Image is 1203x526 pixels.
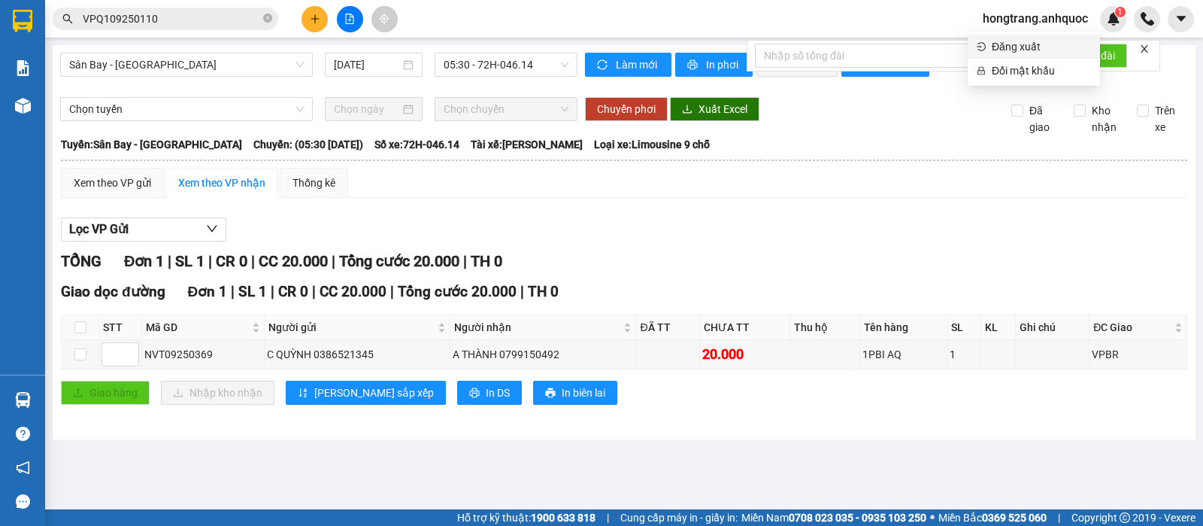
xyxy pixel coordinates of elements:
button: caret-down [1168,6,1194,32]
img: warehouse-icon [15,98,31,114]
span: Mã GD [146,319,249,336]
span: Đơn 1 [124,252,164,270]
span: In DS [486,385,510,401]
span: Người nhận [454,319,620,336]
span: Xuất Excel [698,101,747,117]
span: Loại xe: Limousine 9 chỗ [594,136,710,153]
span: Đơn 1 [188,283,228,300]
span: message [16,494,30,509]
button: plus [302,6,328,32]
div: A THÀNH 0799150492 [453,346,633,363]
span: | [208,252,212,270]
span: notification [16,461,30,475]
span: close [1139,44,1150,54]
div: 1PBI AQ [862,346,944,363]
span: Đăng xuất [992,38,1091,55]
span: Người gửi [268,319,435,336]
img: warehouse-icon [15,392,31,408]
sup: 1 [1115,7,1126,17]
div: 1 [950,346,978,363]
span: Làm mới [616,56,659,73]
span: question-circle [16,427,30,441]
button: file-add [337,6,363,32]
span: login [977,42,986,51]
span: 1 [1117,7,1123,17]
span: Trên xe [1149,102,1188,135]
span: lock [977,66,986,75]
th: STT [99,315,142,340]
span: printer [545,388,556,400]
span: TH 0 [528,283,559,300]
span: | [271,283,274,300]
div: NVT09250369 [144,346,262,363]
th: KL [981,315,1016,340]
span: printer [687,59,700,71]
span: Sân Bay - Vũng Tàu [69,53,304,76]
span: close-circle [263,12,272,26]
span: | [168,252,171,270]
span: ĐC Giao [1093,319,1171,336]
span: file-add [344,14,355,24]
th: Tên hàng [860,315,947,340]
span: | [520,283,524,300]
input: Chọn ngày [334,101,401,117]
th: Thu hộ [790,315,860,340]
span: CC 20.000 [320,283,386,300]
span: In biên lai [562,385,605,401]
strong: 0369 525 060 [982,512,1047,524]
span: | [312,283,316,300]
button: downloadNhập kho nhận [161,381,274,405]
span: | [390,283,394,300]
span: | [1058,509,1060,526]
div: VPBR [1092,346,1184,363]
span: copyright [1120,512,1130,523]
span: Chọn chuyến [444,98,568,120]
input: Tìm tên, số ĐT hoặc mã đơn [83,11,260,27]
span: Hỗ trợ kỹ thuật: [457,509,595,526]
img: icon-new-feature [1107,12,1120,26]
span: Tổng cước 20.000 [398,283,517,300]
button: Chuyển phơi [585,97,668,121]
th: CHƯA TT [700,315,790,340]
span: close-circle [263,14,272,23]
span: Cung cấp máy in - giấy in: [620,509,738,526]
strong: 0708 023 035 - 0935 103 250 [789,512,926,524]
button: syncLàm mới [585,53,671,77]
span: In phơi [706,56,741,73]
span: Chọn tuyến [69,98,304,120]
img: phone-icon [1141,12,1154,26]
span: | [332,252,335,270]
img: solution-icon [15,60,31,76]
span: caret-down [1174,12,1188,26]
strong: 1900 633 818 [531,512,595,524]
button: uploadGiao hàng [61,381,150,405]
span: download [682,104,692,116]
span: hongtrang.anhquoc [971,9,1100,28]
span: search [62,14,73,24]
span: Tài xế: [PERSON_NAME] [471,136,583,153]
span: printer [469,388,480,400]
div: C QUỲNH 0386521345 [267,346,447,363]
input: Nhập số tổng đài [755,44,1018,68]
span: CR 0 [278,283,308,300]
button: aim [371,6,398,32]
button: downloadXuất Excel [670,97,759,121]
span: Giao dọc đường [61,283,165,300]
span: TH 0 [471,252,502,270]
span: ⚪️ [930,515,935,521]
div: Xem theo VP gửi [74,175,151,191]
span: sort-ascending [298,388,308,400]
span: down [206,223,218,235]
span: [PERSON_NAME] sắp xếp [314,385,434,401]
span: Miền Nam [741,509,926,526]
span: Tổng cước 20.000 [339,252,459,270]
span: TỔNG [61,252,102,270]
div: 20.000 [702,344,787,365]
span: Miền Bắc [938,509,1047,526]
span: sync [597,59,610,71]
button: printerIn DS [457,381,522,405]
b: Tuyến: Sân Bay - [GEOGRAPHIC_DATA] [61,138,242,151]
span: CR 0 [216,252,247,270]
button: Lọc VP Gửi [61,217,226,242]
div: Thống kê [292,175,335,191]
